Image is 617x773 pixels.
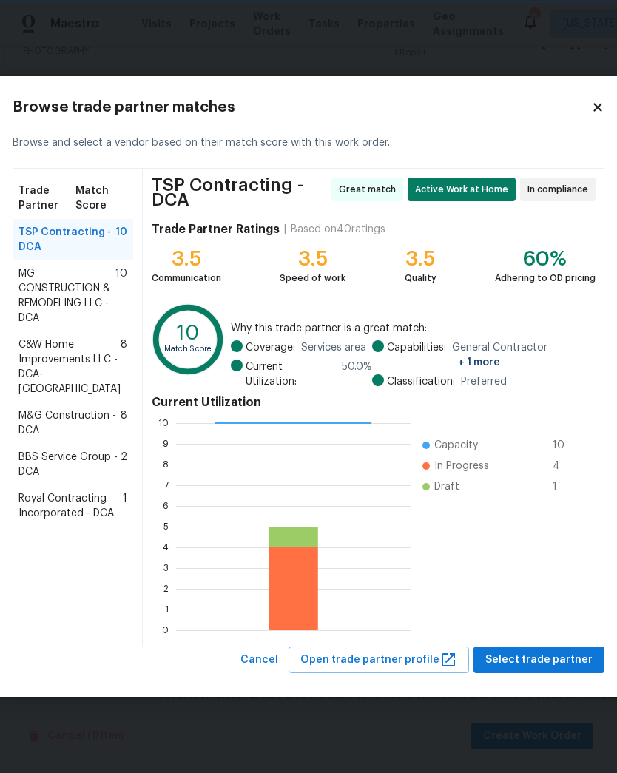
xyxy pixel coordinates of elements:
[434,459,489,473] span: In Progress
[163,439,169,448] text: 9
[280,222,291,237] div: |
[165,604,169,613] text: 1
[163,563,169,572] text: 3
[75,183,127,213] span: Match Score
[152,178,327,207] span: TSP Contracting - DCA
[18,266,115,325] span: MG CONSTRUCTION & REMODELING LLC - DCA
[291,222,385,237] div: Based on 40 ratings
[485,651,593,669] span: Select trade partner
[461,374,507,389] span: Preferred
[13,118,604,169] div: Browse and select a vendor based on their match score with this work order.
[434,438,478,453] span: Capacity
[553,479,576,494] span: 1
[387,374,455,389] span: Classification:
[18,450,121,479] span: BBS Service Group - DCA
[18,337,121,396] span: C&W Home Improvements LLC - DCA-[GEOGRAPHIC_DATA]
[152,271,221,286] div: Communication
[301,340,366,355] span: Services area
[246,360,337,389] span: Current Utilization:
[405,271,436,286] div: Quality
[405,252,436,266] div: 3.5
[121,408,127,438] span: 8
[246,340,295,355] span: Coverage:
[164,345,212,354] text: Match Score
[18,408,121,438] span: M&G Construction - DCA
[240,651,278,669] span: Cancel
[415,182,514,197] span: Active Work at Home
[162,625,169,634] text: 0
[280,271,345,286] div: Speed of work
[387,340,446,370] span: Capabilities:
[300,651,457,669] span: Open trade partner profile
[164,480,169,489] text: 7
[495,271,596,286] div: Adhering to OD pricing
[553,438,576,453] span: 10
[121,337,127,396] span: 8
[163,521,169,530] text: 5
[452,340,596,370] span: General Contractor
[152,395,596,410] h4: Current Utilization
[158,418,169,427] text: 10
[527,182,594,197] span: In compliance
[18,183,75,213] span: Trade Partner
[473,647,604,674] button: Select trade partner
[152,222,280,237] h4: Trade Partner Ratings
[231,321,596,336] span: Why this trade partner is a great match:
[458,357,500,368] span: + 1 more
[163,584,169,593] text: 2
[280,252,345,266] div: 3.5
[434,479,459,494] span: Draft
[115,266,127,325] span: 10
[289,647,469,674] button: Open trade partner profile
[163,542,169,551] text: 4
[342,360,372,389] span: 50.0 %
[495,252,596,266] div: 60%
[152,252,221,266] div: 3.5
[553,459,576,473] span: 4
[123,491,127,521] span: 1
[115,225,127,254] span: 10
[235,647,284,674] button: Cancel
[13,100,591,115] h2: Browse trade partner matches
[339,182,402,197] span: Great match
[163,501,169,510] text: 6
[18,491,123,521] span: Royal Contracting Incorporated - DCA
[163,459,169,468] text: 8
[18,225,115,254] span: TSP Contracting - DCA
[121,450,127,479] span: 2
[177,323,199,343] text: 10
